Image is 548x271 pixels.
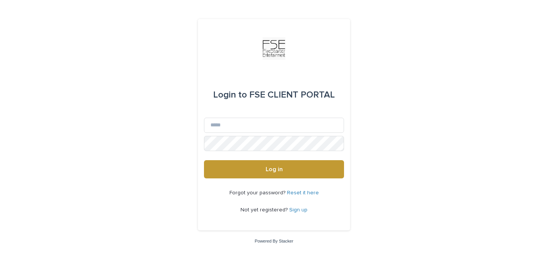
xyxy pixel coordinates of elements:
[266,166,283,172] span: Log in
[263,37,285,60] img: Km9EesSdRbS9ajqhBzyo
[289,207,307,213] a: Sign up
[241,207,289,213] span: Not yet registered?
[255,239,293,243] a: Powered By Stacker
[204,160,344,178] button: Log in
[229,190,287,195] span: Forgot your password?
[213,90,247,99] span: Login to
[213,84,335,106] div: FSE CLIENT PORTAL
[287,190,319,195] a: Reset it here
